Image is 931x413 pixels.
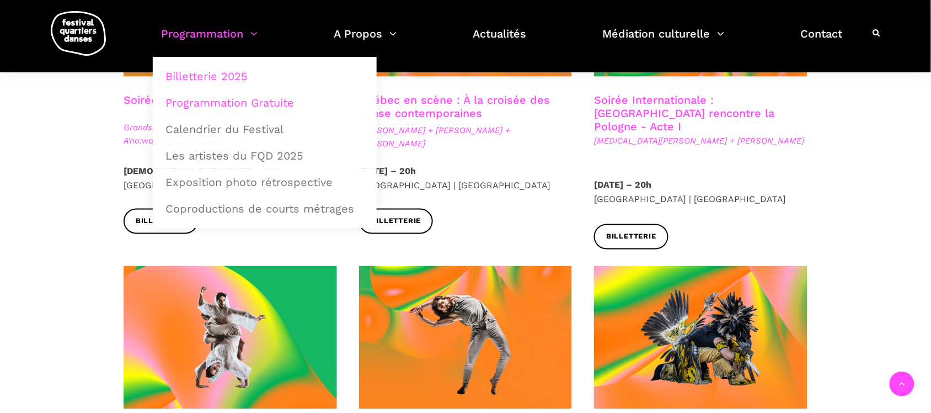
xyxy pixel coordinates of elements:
a: Soirée Internationale : [GEOGRAPHIC_DATA] rencontre la Pologne - Acte I [594,93,774,133]
a: Actualités [473,24,527,57]
strong: [DATE] – 20h [594,179,651,190]
strong: [DATE] – 20h [359,166,416,176]
span: Billetterie [371,216,421,227]
p: [GEOGRAPHIC_DATA] | [GEOGRAPHIC_DATA] [124,164,337,192]
span: Grands Ballets Canadiens + [PERSON_NAME] + A'no:wara Dance Theatre [124,121,337,147]
a: Programmation Gratuite [159,90,371,115]
p: [GEOGRAPHIC_DATA] | [GEOGRAPHIC_DATA] [359,164,572,192]
a: Billetterie [124,209,198,234]
span: [MEDICAL_DATA][PERSON_NAME] + [PERSON_NAME] [594,134,807,147]
span: Billetterie [606,231,656,243]
a: Exposition photo rétrospective [159,170,371,195]
a: Billetterie 2025 [159,63,371,89]
strong: [DEMOGRAPHIC_DATA][DATE] – 20h [124,166,282,176]
a: Coproductions de courts métrages [159,196,371,221]
a: Soirée d'ouverture du FQD [124,93,268,107]
span: Billetterie [136,216,186,227]
a: Contact [801,24,843,57]
a: Calendrier du Festival [159,117,371,142]
a: Médiation culturelle [603,24,725,57]
a: Programmation [161,24,258,57]
p: [GEOGRAPHIC_DATA] | [GEOGRAPHIC_DATA] [594,178,807,206]
a: Québec en scène : À la croisée des danse contemporaines [359,93,550,120]
a: Billetterie [359,209,434,234]
span: [PERSON_NAME] + [PERSON_NAME] + [PERSON_NAME] [359,124,572,150]
a: A Propos [334,24,397,57]
a: Les artistes du FQD 2025 [159,143,371,168]
a: Billetterie [594,224,668,249]
img: logo-fqd-med [51,11,106,56]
